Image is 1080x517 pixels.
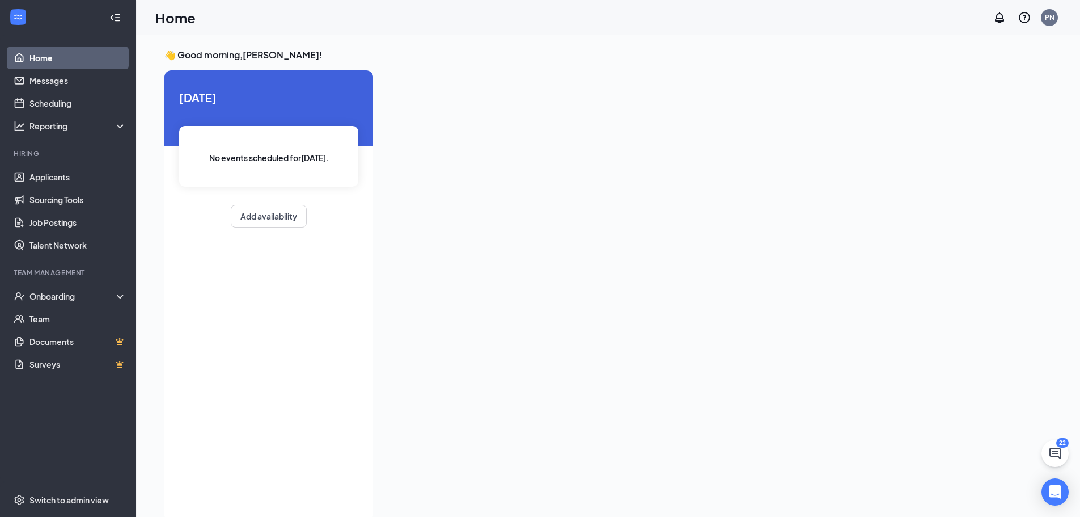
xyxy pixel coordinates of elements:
a: Job Postings [29,211,126,234]
a: DocumentsCrown [29,330,126,353]
svg: ChatActive [1048,447,1062,460]
div: Switch to admin view [29,494,109,506]
div: Team Management [14,268,124,278]
svg: Settings [14,494,25,506]
div: Open Intercom Messenger [1041,478,1069,506]
h1: Home [155,8,196,27]
a: Applicants [29,166,126,188]
a: Scheduling [29,92,126,115]
svg: UserCheck [14,291,25,302]
svg: Analysis [14,120,25,132]
svg: Notifications [993,11,1006,24]
button: ChatActive [1041,440,1069,467]
div: 22 [1056,438,1069,448]
a: Talent Network [29,234,126,257]
button: Add availability [231,205,307,228]
svg: WorkstreamLogo [12,11,24,23]
span: [DATE] [179,89,358,106]
span: No events scheduled for [DATE] . [209,152,329,164]
a: Home [29,47,126,69]
h3: 👋 Good morning, [PERSON_NAME] ! [164,49,1017,61]
a: Sourcing Tools [29,188,126,211]
div: Reporting [29,120,127,132]
svg: Collapse [109,12,121,23]
a: Messages [29,69,126,92]
a: Team [29,308,126,330]
div: PN [1045,12,1054,22]
svg: QuestionInfo [1018,11,1031,24]
a: SurveysCrown [29,353,126,376]
div: Onboarding [29,291,117,302]
div: Hiring [14,149,124,158]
